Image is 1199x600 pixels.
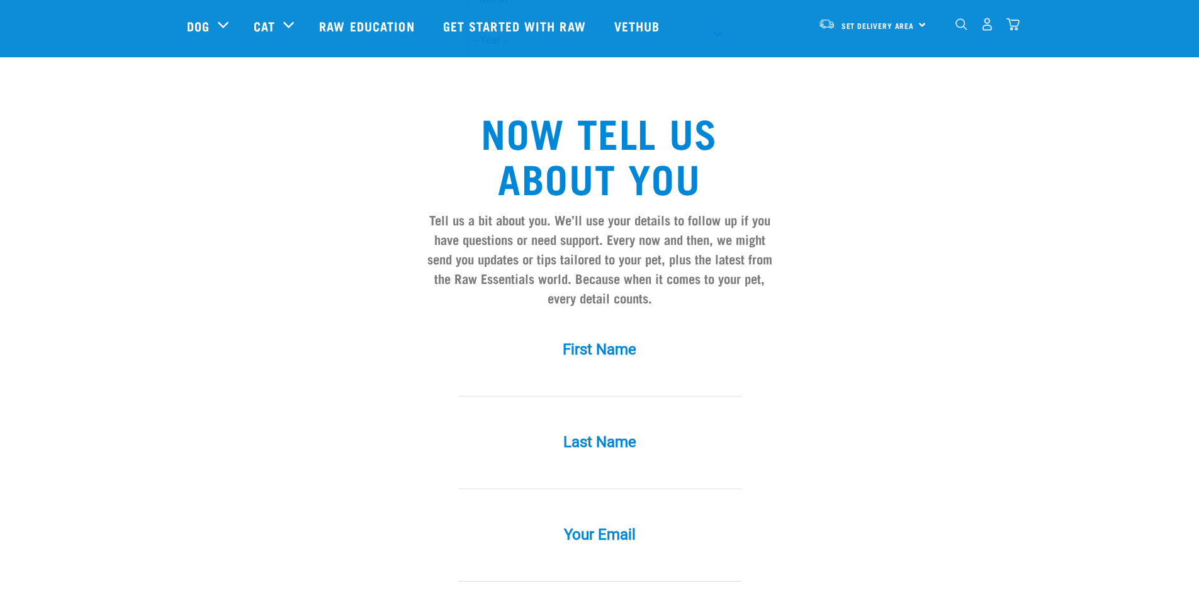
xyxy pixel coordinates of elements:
label: First Name [411,338,789,361]
h2: Now tell us about you [421,109,779,200]
h4: Tell us a bit about you. We’ll use your details to follow up if you have questions or need suppor... [421,210,779,308]
label: Last Name [411,431,789,453]
img: user.png [981,18,994,31]
a: Raw Education [307,1,430,51]
a: Cat [254,16,275,35]
a: Get started with Raw [431,1,602,51]
span: Set Delivery Area [842,23,915,28]
img: home-icon@2x.png [1006,18,1020,31]
a: Dog [187,16,210,35]
img: home-icon-1@2x.png [955,18,967,30]
label: Your Email [411,523,789,546]
img: van-moving.png [818,18,835,30]
a: Vethub [602,1,676,51]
